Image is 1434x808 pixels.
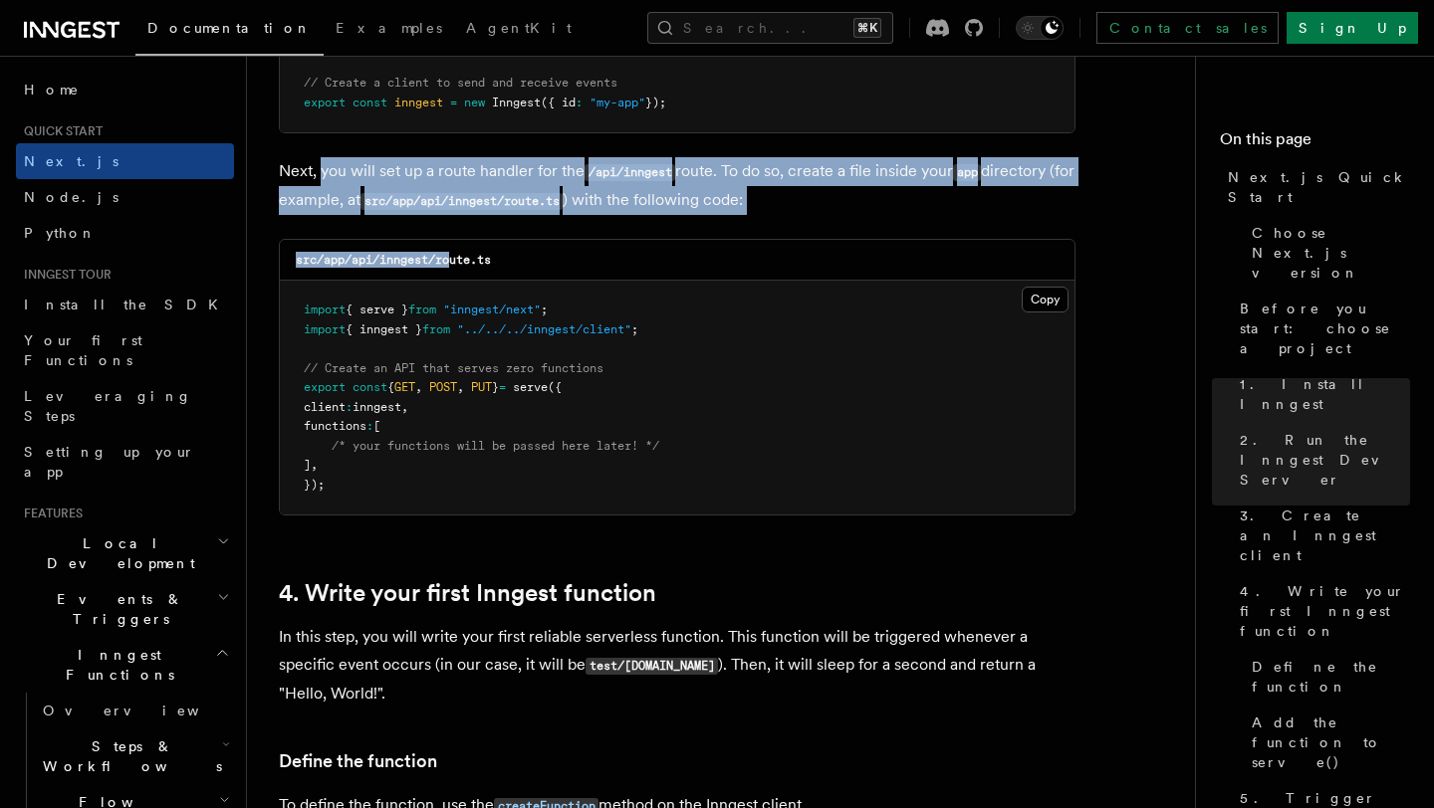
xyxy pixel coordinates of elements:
span: : [576,96,583,109]
span: POST [429,380,457,394]
code: app [953,164,981,181]
span: Quick start [16,123,103,139]
span: Setting up your app [24,444,195,480]
a: Python [16,215,234,251]
span: inngest [353,400,401,414]
span: PUT [471,380,492,394]
span: ({ [548,380,562,394]
span: Choose Next.js version [1252,223,1410,283]
a: Next.js [16,143,234,179]
a: 1. Install Inngest [1232,366,1410,422]
span: // Create a client to send and receive events [304,76,617,90]
code: /api/inngest [585,164,675,181]
span: Home [24,80,80,100]
a: Leveraging Steps [16,378,234,434]
span: , [311,458,318,472]
span: [ [373,419,380,433]
span: export [304,96,346,109]
span: 4. Write your first Inngest function [1240,581,1410,641]
button: Steps & Workflows [35,728,234,784]
span: ; [541,303,548,316]
p: In this step, you will write your first reliable serverless function. This function will be trigg... [279,623,1075,707]
span: = [450,96,457,109]
a: Sign Up [1287,12,1418,44]
span: Inngest Functions [16,645,215,685]
code: test/[DOMAIN_NAME] [586,658,718,675]
a: Documentation [135,6,324,56]
button: Copy [1022,287,1069,312]
a: AgentKit [454,6,584,54]
p: Next, you will set up a route handler for the route. To do so, create a file inside your director... [279,157,1075,215]
span: : [366,419,373,433]
span: { [387,380,394,394]
button: Events & Triggers [16,581,234,637]
span: , [401,400,408,414]
button: Toggle dark mode [1016,16,1064,40]
span: Events & Triggers [16,589,217,629]
a: Before you start: choose a project [1232,291,1410,366]
a: Home [16,72,234,107]
kbd: ⌘K [853,18,881,38]
span: { serve } [346,303,408,316]
a: Contact sales [1096,12,1279,44]
h4: On this page [1220,127,1410,159]
span: Overview [43,703,248,718]
span: Next.js Quick Start [1228,167,1410,207]
span: functions [304,419,366,433]
span: }); [304,478,325,492]
span: from [422,322,450,336]
span: 3. Create an Inngest client [1240,505,1410,565]
span: const [353,380,387,394]
span: , [415,380,422,394]
a: Define the function [1244,649,1410,705]
a: Install the SDK [16,287,234,322]
span: Python [24,225,97,241]
span: "inngest/next" [443,303,541,316]
span: Before you start: choose a project [1240,299,1410,358]
button: Local Development [16,525,234,581]
span: Add the function to serve() [1252,712,1410,772]
span: : [346,400,353,414]
span: "../../../inngest/client" [457,322,631,336]
span: Install the SDK [24,297,230,312]
a: Setting up your app [16,434,234,490]
span: import [304,303,346,316]
a: 4. Write your first Inngest function [1232,573,1410,649]
span: inngest [394,96,443,109]
span: Examples [336,20,442,36]
a: Node.js [16,179,234,215]
span: Features [16,505,83,521]
span: 2. Run the Inngest Dev Server [1240,430,1410,490]
code: src/app/api/inngest/route.ts [296,253,491,267]
a: Define the function [279,747,437,775]
span: AgentKit [466,20,572,36]
span: }); [645,96,666,109]
button: Search...⌘K [647,12,893,44]
span: Next.js [24,153,119,169]
span: Node.js [24,189,119,205]
span: client [304,400,346,414]
a: 2. Run the Inngest Dev Server [1232,422,1410,498]
span: Leveraging Steps [24,388,192,424]
span: 1. Install Inngest [1240,374,1410,414]
span: { inngest } [346,322,422,336]
span: Define the function [1252,657,1410,697]
span: Inngest [492,96,541,109]
a: Choose Next.js version [1244,215,1410,291]
span: ; [631,322,638,336]
code: src/app/api/inngest/route.ts [360,193,563,210]
span: Inngest tour [16,267,112,283]
span: /* your functions will be passed here later! */ [332,439,659,453]
span: "my-app" [590,96,645,109]
span: Steps & Workflows [35,736,222,776]
a: Your first Functions [16,322,234,378]
span: export [304,380,346,394]
button: Inngest Functions [16,637,234,693]
span: ] [304,458,311,472]
span: new [464,96,485,109]
a: Examples [324,6,454,54]
span: Your first Functions [24,332,142,368]
span: GET [394,380,415,394]
a: 3. Create an Inngest client [1232,498,1410,573]
span: , [457,380,464,394]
